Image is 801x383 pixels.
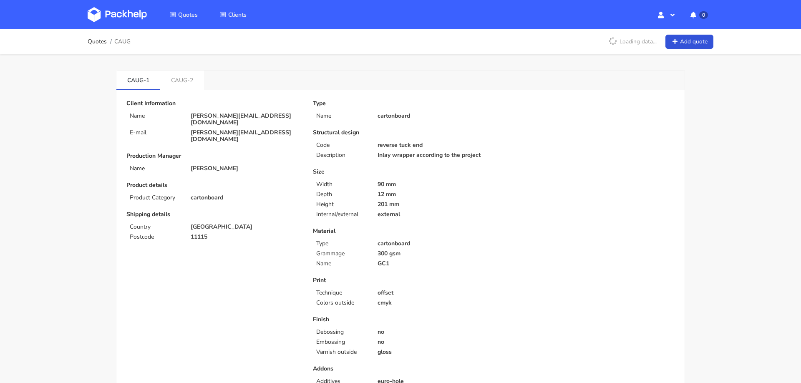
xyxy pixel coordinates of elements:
[313,277,488,284] p: Print
[316,113,367,119] p: Name
[191,194,301,201] p: cartonboard
[126,100,301,107] p: Client Information
[316,349,367,355] p: Varnish outside
[313,129,488,136] p: Structural design
[191,113,301,126] p: [PERSON_NAME][EMAIL_ADDRESS][DOMAIN_NAME]
[313,365,488,372] p: Addons
[684,7,713,22] button: 0
[605,35,661,49] p: Loading data...
[191,129,301,143] p: [PERSON_NAME][EMAIL_ADDRESS][DOMAIN_NAME]
[313,169,488,175] p: Size
[130,234,181,240] p: Postcode
[191,234,301,240] p: 11115
[316,329,367,335] p: Debossing
[313,100,488,107] p: Type
[378,181,488,188] p: 90 mm
[191,224,301,230] p: [GEOGRAPHIC_DATA]
[116,71,160,89] a: CAUG-1
[378,201,488,208] p: 201 mm
[378,349,488,355] p: gloss
[316,260,367,267] p: Name
[316,142,367,149] p: Code
[130,113,181,119] p: Name
[130,129,181,136] p: E-mail
[316,201,367,208] p: Height
[699,11,708,19] span: 0
[316,211,367,218] p: Internal/external
[316,250,367,257] p: Grammage
[316,181,367,188] p: Width
[313,316,488,323] p: Finish
[88,7,147,22] img: Dashboard
[378,250,488,257] p: 300 gsm
[665,35,713,49] a: Add quote
[316,240,367,247] p: Type
[126,153,301,159] p: Production Manager
[378,290,488,296] p: offset
[316,339,367,345] p: Embossing
[178,11,198,19] span: Quotes
[313,228,488,234] p: Material
[378,329,488,335] p: no
[126,182,301,189] p: Product details
[316,152,367,159] p: Description
[378,240,488,247] p: cartonboard
[160,71,204,89] a: CAUG-2
[126,211,301,218] p: Shipping details
[378,260,488,267] p: GC1
[378,191,488,198] p: 12 mm
[159,7,208,22] a: Quotes
[130,224,181,230] p: Country
[88,38,107,45] a: Quotes
[316,191,367,198] p: Depth
[378,142,488,149] p: reverse tuck end
[378,300,488,306] p: cmyk
[316,290,367,296] p: Technique
[378,339,488,345] p: no
[378,152,488,159] p: Inlay wrapper according to the project
[88,33,131,50] nav: breadcrumb
[114,38,131,45] span: CAUG
[130,194,181,201] p: Product Category
[130,165,181,172] p: Name
[378,113,488,119] p: cartonboard
[378,211,488,218] p: external
[191,165,301,172] p: [PERSON_NAME]
[209,7,257,22] a: Clients
[228,11,247,19] span: Clients
[316,300,367,306] p: Colors outside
